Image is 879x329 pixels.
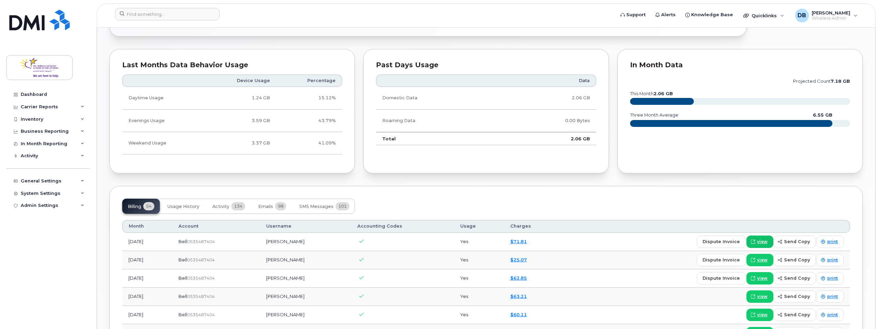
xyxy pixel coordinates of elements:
[376,110,500,132] td: Roaming Data
[454,306,504,324] td: Yes
[178,312,187,317] span: Bell
[187,257,215,262] span: 0535487404
[616,8,650,22] a: Support
[784,238,810,245] span: send copy
[500,132,596,145] td: 2.06 GB
[817,236,844,248] a: print
[187,239,215,244] span: 0535487404
[178,239,187,244] span: Bell
[122,269,172,288] td: [DATE]
[510,275,527,281] a: $62.85
[276,110,342,132] td: 43.79%
[773,272,816,285] button: send copy
[122,110,342,132] tr: Weekdays from 6:00pm to 8:00am
[122,110,203,132] td: Evenings Usage
[784,257,810,263] span: send copy
[212,204,229,209] span: Activity
[817,309,844,321] a: print
[276,74,342,87] th: Percentage
[630,112,678,118] text: three month average
[260,251,351,269] td: [PERSON_NAME]
[661,11,676,18] span: Alerts
[203,87,276,109] td: 1.24 GB
[650,8,680,22] a: Alerts
[757,275,767,281] span: view
[630,62,850,69] div: In Month Data
[276,87,342,109] td: 15.12%
[510,257,527,262] a: $25.07
[122,132,203,154] td: Weekend Usage
[203,110,276,132] td: 3.59 GB
[260,288,351,306] td: [PERSON_NAME]
[680,8,738,22] a: Knowledge Base
[654,91,673,96] tspan: 2.06 GB
[626,11,646,18] span: Support
[178,293,187,299] span: Bell
[454,251,504,269] td: Yes
[336,202,349,210] span: 101
[798,11,806,20] span: DB
[738,9,789,22] div: Quicklinks
[746,309,773,321] a: view
[122,220,172,232] th: Month
[827,239,838,245] span: print
[784,293,810,300] span: send copy
[115,8,220,20] input: Find something...
[260,233,351,251] td: [PERSON_NAME]
[757,293,767,300] span: view
[122,62,342,69] div: Last Months Data Behavior Usage
[178,275,187,281] span: Bell
[773,236,816,248] button: send copy
[697,254,746,266] button: dispute invoice
[773,290,816,303] button: send copy
[500,110,596,132] td: 0.00 Bytes
[827,257,838,263] span: print
[703,275,740,281] span: dispute invoice
[187,276,215,281] span: 0535487404
[784,311,810,318] span: send copy
[500,87,596,109] td: 2.06 GB
[793,79,850,84] text: projected count
[275,202,286,210] span: 98
[500,74,596,87] th: Data
[299,204,334,209] span: SMS Messages
[178,257,187,262] span: Bell
[630,91,673,96] text: this month
[260,306,351,324] td: [PERSON_NAME]
[351,220,454,232] th: Accounting Codes
[703,238,740,245] span: dispute invoice
[122,251,172,269] td: [DATE]
[510,312,527,317] a: $60.11
[122,306,172,324] td: [DATE]
[260,269,351,288] td: [PERSON_NAME]
[757,257,767,263] span: view
[260,220,351,232] th: Username
[817,290,844,303] a: print
[827,312,838,318] span: print
[817,272,844,285] a: print
[454,288,504,306] td: Yes
[187,294,215,299] span: 0535487404
[376,87,500,109] td: Domestic Data
[813,112,832,118] text: 6.55 GB
[746,272,773,285] a: view
[454,269,504,288] td: Yes
[697,236,746,248] button: dispute invoice
[691,11,733,18] span: Knowledge Base
[697,272,746,285] button: dispute invoice
[757,239,767,245] span: view
[122,288,172,306] td: [DATE]
[231,202,245,210] span: 134
[703,257,740,263] span: dispute invoice
[504,220,563,232] th: Charges
[122,132,342,154] tr: Friday from 6:00pm to Monday 8:00am
[831,79,850,84] tspan: 7.18 GB
[812,16,850,21] span: Wireless Admin
[746,254,773,266] a: view
[752,13,777,18] span: Quicklinks
[172,220,260,232] th: Account
[510,293,527,299] a: $63.21
[258,204,273,209] span: Emails
[746,290,773,303] a: view
[827,293,838,300] span: print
